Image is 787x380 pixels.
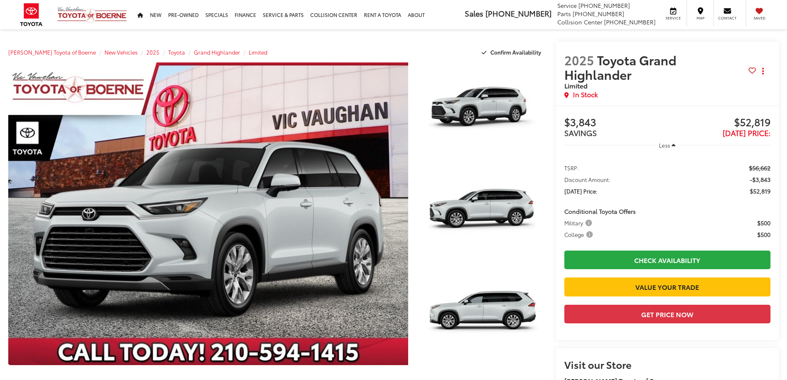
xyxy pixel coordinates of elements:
[564,127,597,138] span: SAVINGS
[655,138,680,153] button: Less
[8,48,96,56] a: [PERSON_NAME] Toyota of Boerne
[564,51,676,83] span: Toyota Grand Highlander
[750,15,768,21] span: Saved
[762,68,764,74] span: dropdown dots
[557,1,577,10] span: Service
[564,175,611,184] span: Discount Amount:
[194,48,240,56] a: Grand Highlander
[4,61,412,367] img: 2025 Toyota Grand Highlander Limited
[659,141,670,149] span: Less
[564,230,594,239] span: College
[691,15,709,21] span: Map
[557,10,571,18] span: Parts
[664,15,682,21] span: Service
[146,48,159,56] a: 2025
[750,187,770,195] span: $52,819
[105,48,138,56] a: New Vehicles
[564,117,668,129] span: $3,843
[485,8,552,19] span: [PHONE_NUMBER]
[416,164,549,264] img: 2025 Toyota Grand Highlander Limited
[416,61,549,161] img: 2025 Toyota Grand Highlander Limited
[564,207,636,215] span: Conditional Toyota Offers
[564,187,597,195] span: [DATE] Price:
[723,127,770,138] span: [DATE] Price:
[718,15,737,21] span: Contact
[564,219,594,227] span: Military
[578,1,630,10] span: [PHONE_NUMBER]
[416,266,549,366] img: 2025 Toyota Grand Highlander Limited
[564,164,579,172] span: TSRP:
[573,90,598,99] span: In Stock
[564,277,770,296] a: Value Your Trade
[756,64,770,79] button: Actions
[417,62,548,160] a: Expand Photo 1
[564,81,587,90] span: Limited
[749,164,770,172] span: $56,662
[557,18,602,26] span: Collision Center
[564,51,594,69] span: 2025
[417,165,548,263] a: Expand Photo 2
[757,230,770,239] span: $500
[667,117,770,129] span: $52,819
[168,48,185,56] a: Toyota
[490,48,541,56] span: Confirm Availability
[417,268,548,366] a: Expand Photo 3
[564,230,596,239] button: College
[604,18,656,26] span: [PHONE_NUMBER]
[477,45,548,60] button: Confirm Availability
[564,359,770,370] h2: Visit our Store
[564,251,770,269] a: Check Availability
[757,219,770,227] span: $500
[249,48,267,56] a: Limited
[564,305,770,323] button: Get Price Now
[465,8,483,19] span: Sales
[57,6,127,23] img: Vic Vaughan Toyota of Boerne
[573,10,624,18] span: [PHONE_NUMBER]
[564,219,595,227] button: Military
[750,175,770,184] span: -$3,843
[8,62,408,365] a: Expand Photo 0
